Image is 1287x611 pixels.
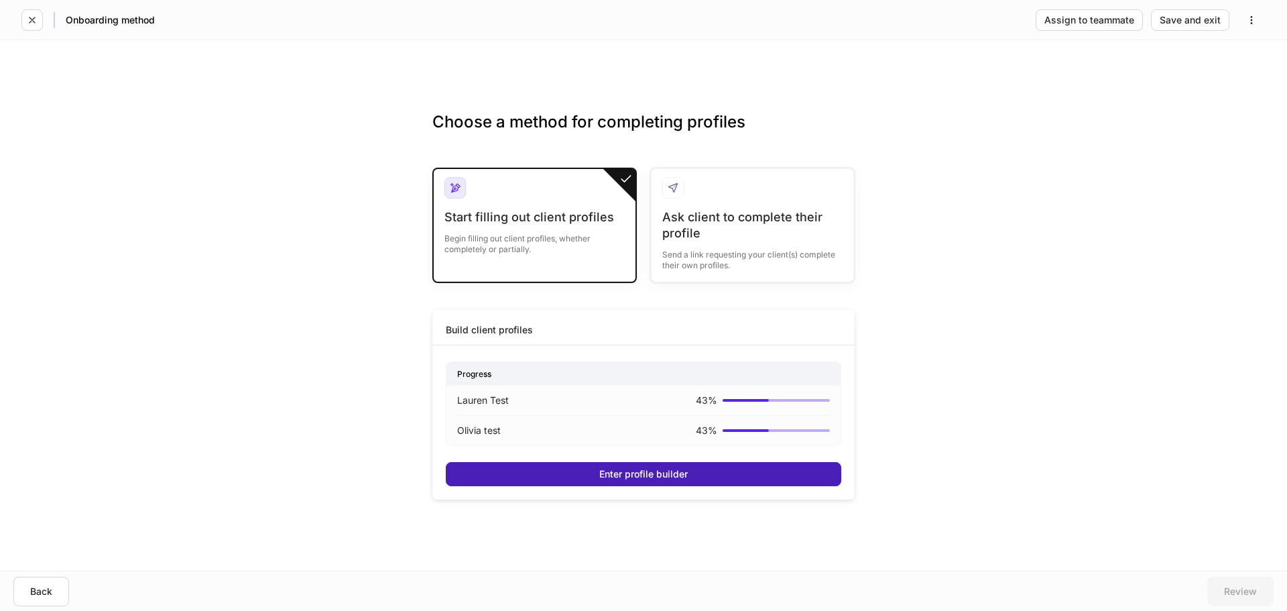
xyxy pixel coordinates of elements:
[696,394,717,407] p: 43 %
[444,209,625,225] div: Start filling out client profiles
[444,225,625,255] div: Begin filling out client profiles, whether completely or partially.
[13,577,69,606] button: Back
[446,323,533,337] div: Build client profiles
[1151,9,1229,31] button: Save and exit
[662,241,843,271] div: Send a link requesting your client(s) complete their own profiles.
[599,469,688,479] div: Enter profile builder
[662,209,843,241] div: Ask client to complete their profile
[457,394,509,407] p: Lauren Test
[446,462,841,486] button: Enter profile builder
[432,111,855,154] h3: Choose a method for completing profiles
[1036,9,1143,31] button: Assign to teammate
[457,424,501,437] p: Olivia test
[696,424,717,437] p: 43 %
[446,362,841,386] div: Progress
[66,13,155,27] h5: Onboarding method
[30,587,52,596] div: Back
[1160,15,1221,25] div: Save and exit
[1044,15,1134,25] div: Assign to teammate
